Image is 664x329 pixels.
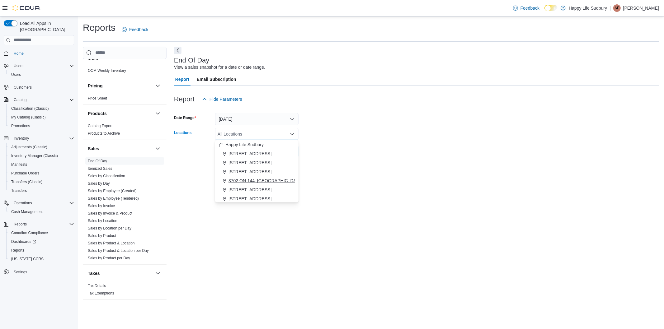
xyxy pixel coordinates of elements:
[1,95,77,104] button: Catalog
[14,222,27,227] span: Reports
[6,113,77,122] button: My Catalog (Classic)
[11,115,46,120] span: My Catalog (Classic)
[215,158,299,167] button: [STREET_ADDRESS]
[9,255,74,263] span: Washington CCRS
[174,47,181,54] button: Next
[9,208,45,215] a: Cash Management
[9,169,42,177] a: Purchase Orders
[14,85,32,90] span: Customers
[11,162,27,167] span: Manifests
[215,140,299,212] div: Choose from the following options
[11,248,24,253] span: Reports
[6,70,77,79] button: Users
[9,169,74,177] span: Purchase Orders
[88,83,153,89] button: Pricing
[88,291,114,295] a: Tax Exemptions
[88,196,139,201] span: Sales by Employee (Tendered)
[11,230,48,235] span: Canadian Compliance
[520,5,539,11] span: Feedback
[9,255,46,263] a: [US_STATE] CCRS
[88,174,125,178] span: Sales by Classification
[88,189,137,193] a: Sales by Employee (Created)
[9,143,50,151] a: Adjustments (Classic)
[9,71,23,78] a: Users
[9,178,74,186] span: Transfers (Classic)
[129,26,148,33] span: Feedback
[11,84,34,91] a: Customers
[9,187,74,194] span: Transfers
[1,83,77,92] button: Customers
[88,124,112,128] a: Catalog Export
[9,161,74,168] span: Manifests
[215,149,299,158] button: [STREET_ADDRESS]
[83,282,167,299] div: Taxes
[88,248,149,253] a: Sales by Product & Location per Day
[88,248,149,253] span: Sales by Product & Location per Day
[215,176,299,185] button: 3702 ON-144, [GEOGRAPHIC_DATA]
[9,229,50,237] a: Canadian Compliance
[1,199,77,207] button: Operations
[9,122,33,130] a: Promotions
[88,211,132,215] a: Sales by Invoice & Product
[88,241,135,246] span: Sales by Product & Location
[88,181,110,186] a: Sales by Day
[88,110,153,117] button: Products
[9,105,51,112] a: Classification (Classic)
[11,50,26,57] a: Home
[225,141,264,148] span: Happy Life Sudbury
[88,166,112,171] span: Itemized Sales
[88,233,116,238] span: Sales by Product
[544,11,545,12] span: Dark Mode
[9,238,74,245] span: Dashboards
[154,270,162,277] button: Taxes
[6,160,77,169] button: Manifests
[88,110,107,117] h3: Products
[88,256,130,260] a: Sales by Product per Day
[9,247,74,254] span: Reports
[11,220,29,228] button: Reports
[11,62,26,70] button: Users
[1,220,77,229] button: Reports
[290,132,295,137] button: Close list of options
[14,51,24,56] span: Home
[11,123,30,128] span: Promotions
[9,187,29,194] a: Transfers
[175,73,189,86] span: Report
[88,146,99,152] h3: Sales
[88,166,112,171] a: Itemized Sales
[11,188,27,193] span: Transfers
[9,71,74,78] span: Users
[174,130,192,135] label: Locations
[9,229,74,237] span: Canadian Compliance
[9,161,30,168] a: Manifests
[11,62,74,70] span: Users
[11,268,74,276] span: Settings
[88,226,131,231] span: Sales by Location per Day
[215,167,299,176] button: [STREET_ADDRESS]
[88,131,120,136] a: Products to Archive
[228,196,271,202] span: [STREET_ADDRESS]
[1,134,77,143] button: Inventory
[11,96,74,104] span: Catalog
[6,122,77,130] button: Promotions
[9,122,74,130] span: Promotions
[88,204,115,208] a: Sales by Invoice
[88,270,153,276] button: Taxes
[6,255,77,263] button: [US_STATE] CCRS
[610,4,611,12] p: |
[228,169,271,175] span: [STREET_ADDRESS]
[197,73,236,86] span: Email Subscription
[88,219,117,223] a: Sales by Location
[6,178,77,186] button: Transfers (Classic)
[228,151,271,157] span: [STREET_ADDRESS]
[11,220,74,228] span: Reports
[174,57,210,64] h3: End Of Day
[228,178,303,184] span: 3702 ON-144, [GEOGRAPHIC_DATA]
[88,270,100,276] h3: Taxes
[88,234,116,238] a: Sales by Product
[88,159,107,164] span: End Of Day
[6,186,77,195] button: Transfers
